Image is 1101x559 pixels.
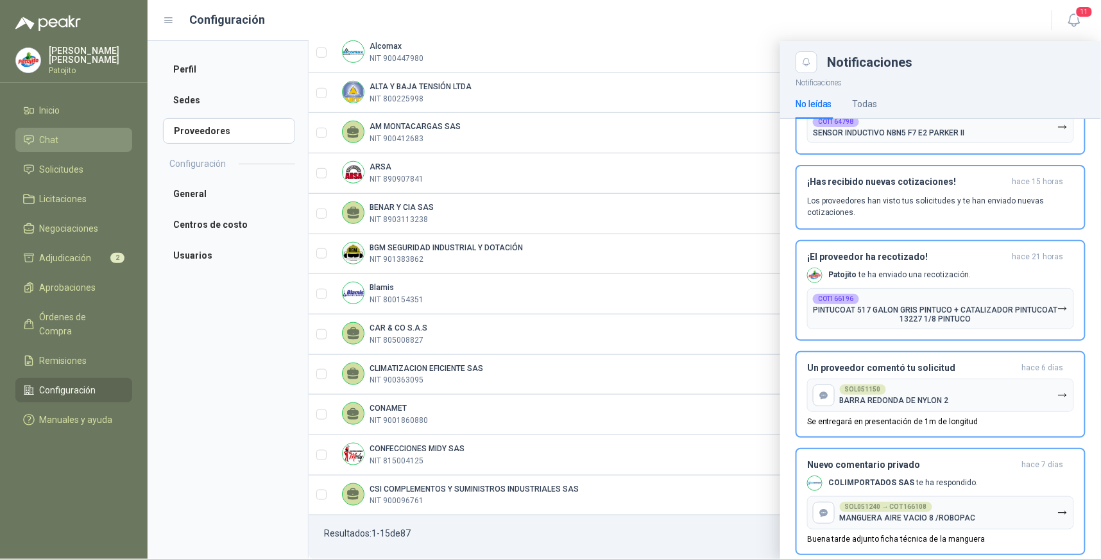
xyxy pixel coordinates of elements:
span: Aprobaciones [40,280,96,295]
p: Patojito [49,67,132,74]
a: Inicio [15,98,132,123]
img: Logo peakr [15,15,81,31]
a: Solicitudes [15,157,132,182]
b: Patojito [829,270,857,279]
b: COT166196 [818,296,854,302]
b: COLIMPORTADOS SAS [829,478,915,487]
div: SOL051240 → COT166108 [840,502,932,512]
h3: ¡Has recibido nuevas cotizaciones! [807,176,1007,187]
p: SENSOR INDUCTIVO NBN5 F7 E2 PARKER II [813,128,965,137]
div: Todas [853,97,878,111]
div: No leídas [796,97,832,111]
span: Licitaciones [40,192,87,206]
p: Notificaciones [780,73,1101,89]
span: Inicio [40,103,60,117]
h1: Configuración [190,11,266,29]
p: te ha respondido. [829,477,978,488]
span: Adjudicación [40,251,92,265]
button: Un proveedor comentó tu solicitudhace 6 días SOL051150BARRA REDONDA DE NYLON 2Se entregará en pre... [796,351,1086,438]
span: hace 15 horas [1012,176,1064,187]
p: BARRA REDONDA DE NYLON 2 [840,396,949,405]
a: Manuales y ayuda [15,408,132,432]
a: Remisiones [15,348,132,373]
a: Configuración [15,378,132,402]
p: Se entregará en presentación de 1m de longitud [807,417,978,426]
span: 11 [1075,6,1093,18]
span: Órdenes de Compra [40,310,120,338]
span: Chat [40,133,59,147]
div: Notificaciones [828,56,1086,69]
button: COT164798SENSOR INDUCTIVO NBN5 F7 E2 PARKER II [807,111,1074,143]
span: Solicitudes [40,162,84,176]
p: te ha enviado una recotización. [829,270,971,280]
p: PINTUCOAT 517 GALON GRIS PINTUCO + CATALIZADOR PINTUCOAT 13227 1/8 PINTUCO [813,305,1057,323]
button: COT166196PINTUCOAT 517 GALON GRIS PINTUCO + CATALIZADOR PINTUCOAT 13227 1/8 PINTUCO [807,288,1074,329]
img: Company Logo [16,48,40,73]
span: Configuración [40,383,96,397]
a: Órdenes de Compra [15,305,132,343]
h3: Un proveedor comentó tu solicitud [807,363,1017,374]
a: Chat [15,128,132,152]
button: 11 [1063,9,1086,32]
img: Company Logo [808,476,822,490]
span: hace 21 horas [1012,252,1064,262]
p: MANGUERA AIRE VACIO 8 /ROBOPAC [840,513,976,522]
span: hace 6 días [1022,363,1064,374]
p: Los proveedores han visto tus solicitudes y te han enviado nuevas cotizaciones. [807,195,1074,218]
button: Nuevo comentario privadohace 7 días Company LogoCOLIMPORTADOS SAS te ha respondido.SOL051240 → CO... [796,448,1086,555]
h3: ¡El proveedor ha recotizado! [807,252,1007,262]
a: Adjudicación2 [15,246,132,270]
button: Close [796,51,817,73]
span: 2 [110,253,124,263]
p: [PERSON_NAME] [PERSON_NAME] [49,46,132,64]
button: SOL051240 → COT166108MANGUERA AIRE VACIO 8 /ROBOPAC [807,496,1074,529]
h3: Nuevo comentario privado [807,460,1017,470]
div: SOL051150 [840,384,886,395]
a: Aprobaciones [15,275,132,300]
button: ¡El proveedor ha recotizado!hace 21 horas Company LogoPatojito te ha enviado una recotización.COT... [796,240,1086,341]
span: Manuales y ayuda [40,413,113,427]
a: Licitaciones [15,187,132,211]
span: hace 7 días [1022,460,1064,470]
span: Negociaciones [40,221,99,236]
span: Remisiones [40,354,87,368]
button: ¡Has recibido nuevas cotizaciones!hace 15 horas Los proveedores han visto tus solicitudes y te ha... [796,165,1086,230]
button: SOL051150BARRA REDONDA DE NYLON 2 [807,379,1074,412]
img: Company Logo [808,268,822,282]
a: Negociaciones [15,216,132,241]
b: COT164798 [818,119,854,125]
p: Buena tarde adjunto ficha técnica de la manguera [807,535,986,544]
